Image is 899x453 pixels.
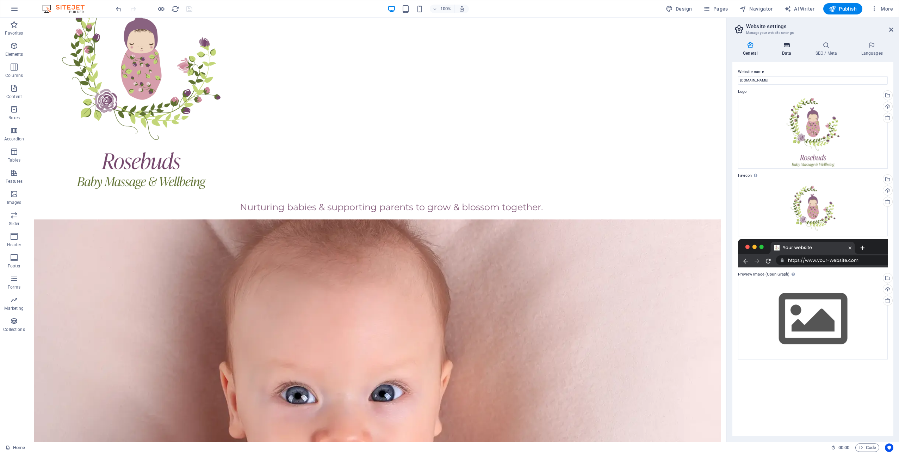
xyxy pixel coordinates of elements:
p: Forms [8,284,20,290]
button: 100% [430,5,455,13]
span: 00 00 [838,443,849,452]
span: Code [858,443,876,452]
button: Pages [700,3,731,14]
span: Design [666,5,692,12]
p: Columns [5,73,23,78]
h4: Data [771,42,805,56]
input: Name... [738,76,888,85]
button: Code [855,443,879,452]
i: Reload page [171,5,179,13]
div: RosebudsBabyMassageWellbeing-LogoSymbolonwhite-INxfQy-aY0SrlevVcX65EQ-hPyuOM2_HfnIoZYTHELYVw.png [738,180,888,236]
p: Elements [5,52,23,57]
p: Images [7,200,21,205]
h2: Website settings [746,23,893,30]
p: Footer [8,263,20,269]
label: Favicon [738,171,888,180]
img: Editor Logo [41,5,93,13]
button: AI Writer [781,3,818,14]
i: On resize automatically adjust zoom level to fit chosen device. [459,6,465,12]
p: Accordion [4,136,24,142]
label: Logo [738,87,888,96]
p: Boxes [8,115,20,121]
p: Slider [9,221,20,226]
button: Navigator [737,3,776,14]
span: Pages [703,5,728,12]
h3: Manage your website settings [746,30,879,36]
i: Undo: change_data (Ctrl+Z) [115,5,123,13]
h6: Session time [831,443,850,452]
span: Publish [829,5,857,12]
button: Click here to leave preview mode and continue editing [157,5,165,13]
span: More [871,5,893,12]
h4: Languages [850,42,893,56]
span: AI Writer [784,5,815,12]
p: Tables [8,157,20,163]
button: Design [663,3,695,14]
button: Publish [823,3,862,14]
h4: SEO / Meta [805,42,850,56]
p: Content [6,94,22,99]
a: Click to cancel selection. Double-click to open Pages [6,443,25,452]
h4: General [732,42,771,56]
h6: 100% [440,5,452,13]
label: Website name [738,68,888,76]
div: RosebudsBabyMassageWellbeing-Logo-WCaRSyFdkzrVuUqgTwCJLA.png [738,96,888,169]
p: Header [7,242,21,248]
button: More [868,3,896,14]
p: Marketing [4,306,24,311]
p: Favorites [5,30,23,36]
label: Preview Image (Open Graph) [738,270,888,279]
p: Features [6,179,23,184]
button: Usercentrics [885,443,893,452]
p: Collections [3,327,25,332]
button: undo [114,5,123,13]
div: Select files from the file manager, stock photos, or upload file(s) [738,279,888,360]
button: reload [171,5,179,13]
span: Navigator [739,5,773,12]
span: : [843,445,844,450]
div: Design (Ctrl+Alt+Y) [663,3,695,14]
